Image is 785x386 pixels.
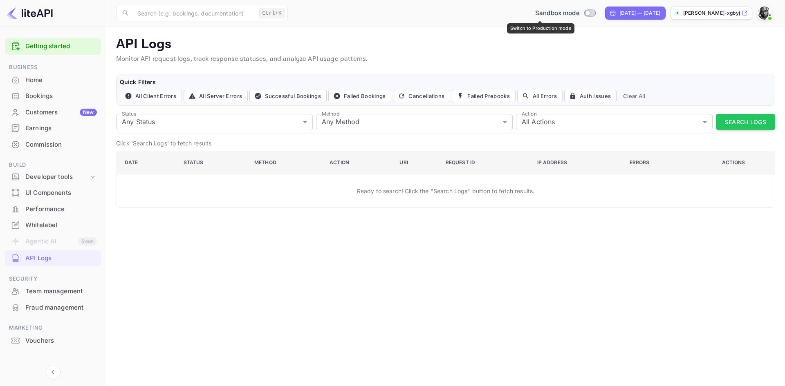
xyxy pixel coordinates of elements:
button: All Server Errors [184,90,248,102]
th: Errors [623,151,694,174]
button: Successful Bookings [249,90,327,102]
div: CustomersNew [5,105,101,120]
div: All Actions [516,114,713,130]
button: Collapse navigation [46,365,61,379]
th: Date [117,151,177,174]
div: Home [5,72,101,88]
div: UI Components [5,185,101,201]
div: API Logs [25,254,97,263]
span: Security [5,274,101,283]
p: [PERSON_NAME]-xgbyj.nui... [683,9,740,17]
th: Status [177,151,248,174]
div: Fraud management [5,300,101,316]
a: CustomersNew [5,105,101,120]
div: Customers [25,108,97,117]
div: Click to change the date range period [605,7,666,20]
button: Clear All [620,90,648,102]
span: Build [5,161,101,170]
th: Request ID [439,151,531,174]
div: Getting started [5,38,101,55]
button: Auth Issues [564,90,617,102]
a: Home [5,72,101,87]
div: Whitelabel [25,221,97,230]
div: Any Method [316,114,513,130]
div: [DATE] — [DATE] [619,9,660,17]
div: Vouchers [25,336,97,346]
p: Ready to search! Click the "Search Logs" button to fetch results. [357,187,535,195]
div: Developer tools [5,170,101,184]
label: Method [322,110,339,117]
img: LiteAPI logo [7,7,53,20]
div: Team management [5,283,101,299]
p: Click 'Search Logs' to fetch results [116,139,775,147]
span: Sandbox mode [535,9,580,18]
a: Earnings [5,120,101,136]
button: Failed Bookings [328,90,392,102]
div: Home [25,76,97,85]
div: Switch to Production mode [532,9,599,18]
button: All Client Errors [120,90,182,102]
div: Switch to Production mode [507,23,574,33]
div: Commission [25,140,97,149]
a: Commission [5,137,101,152]
a: Whitelabel [5,217,101,232]
button: Cancellations [393,90,450,102]
div: Fraud management [25,303,97,312]
label: Action [522,110,537,117]
span: Marketing [5,324,101,332]
button: All Errors [517,90,563,102]
a: Vouchers [5,333,101,348]
th: Actions [694,151,775,174]
th: IP Address [531,151,623,174]
th: URI [393,151,439,174]
div: Bookings [5,88,101,104]
div: Earnings [25,124,97,133]
div: Developer tools [25,172,89,182]
div: Commission [5,137,101,153]
p: API Logs [116,36,775,53]
button: Failed Prebooks [452,90,516,102]
a: Performance [5,201,101,216]
div: Earnings [5,120,101,136]
span: Business [5,63,101,72]
a: UI Components [5,185,101,200]
button: Search Logs [716,114,775,130]
label: Status [122,110,136,117]
a: Team management [5,283,101,299]
a: Getting started [25,42,97,51]
img: Wilson Maina [758,7,771,20]
div: Performance [25,205,97,214]
a: Bookings [5,88,101,103]
div: Bookings [25,91,97,101]
div: New [80,109,97,116]
input: Search (e.g. bookings, documentation) [132,5,256,21]
p: Monitor API request logs, track response statuses, and analyze API usage patterns. [116,54,775,64]
div: Vouchers [5,333,101,349]
div: Ctrl+K [259,8,285,18]
div: Team management [25,287,97,296]
div: Any Status [116,114,313,130]
div: UI Components [25,188,97,198]
a: Fraud management [5,300,101,315]
th: Method [248,151,323,174]
th: Action [323,151,393,174]
h6: Quick Filters [120,78,772,87]
a: API Logs [5,250,101,266]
